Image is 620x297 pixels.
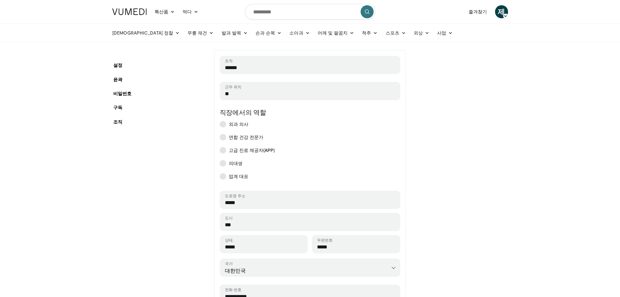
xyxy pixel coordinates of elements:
[108,26,184,39] a: [DEMOGRAPHIC_DATA] 정찰
[113,76,204,83] a: 윤곽
[113,62,204,68] a: 설정
[289,30,303,36] font: 소아과
[113,90,204,97] a: 비밀번호
[113,62,122,68] font: 설정
[155,9,168,14] font: 특산품
[151,5,179,18] a: 특산품
[225,287,241,292] font: 전화 번호
[498,7,505,29] font: 제이
[220,108,266,116] font: 직장에서의 역할
[410,26,433,39] a: 외상
[437,30,446,36] font: 사업
[222,30,241,36] font: 발과 발목
[113,76,122,82] font: 윤곽
[255,30,275,36] font: 손과 손목
[225,237,233,243] font: 상태
[382,26,410,39] a: 스포츠
[314,26,358,39] a: 어깨 및 팔꿈치
[465,5,491,18] a: 즐겨찾기
[113,104,122,111] font: 구독
[112,8,147,15] img: VuMedi 로고
[184,26,217,39] a: 무릎 재건
[414,30,423,36] font: 외상
[113,119,122,125] font: 조직
[187,30,207,36] font: 무릎 재건
[317,237,333,243] font: 우편번호
[218,26,252,39] a: 발과 발목
[229,134,264,140] font: 연합 건강 전문가
[225,84,241,90] font: 근무 위치
[229,160,242,166] font: 의대생
[285,26,313,39] a: 소아과
[229,173,248,179] font: 업계 대표
[358,26,381,39] a: 척추
[183,9,192,14] font: 먹다
[113,90,131,97] font: 비밀번호
[362,30,371,36] font: 척추
[113,104,204,111] a: 구독
[225,215,233,221] font: 도시
[229,121,248,127] font: 외과 의사
[225,58,233,64] font: 조직
[386,30,399,36] font: 스포츠
[229,147,275,153] font: 고급 진료 제공자(APP)
[469,9,487,14] font: 즐겨찾기
[252,26,285,39] a: 손과 손목
[179,5,202,18] a: 먹다
[245,4,375,20] input: 주제, 개입 검색
[225,193,245,199] font: 도로명 주소
[495,5,508,18] a: 제이
[433,26,457,39] a: 사업
[113,118,204,125] a: 조직
[112,30,173,36] font: [DEMOGRAPHIC_DATA] 정찰
[318,30,348,36] font: 어깨 및 팔꿈치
